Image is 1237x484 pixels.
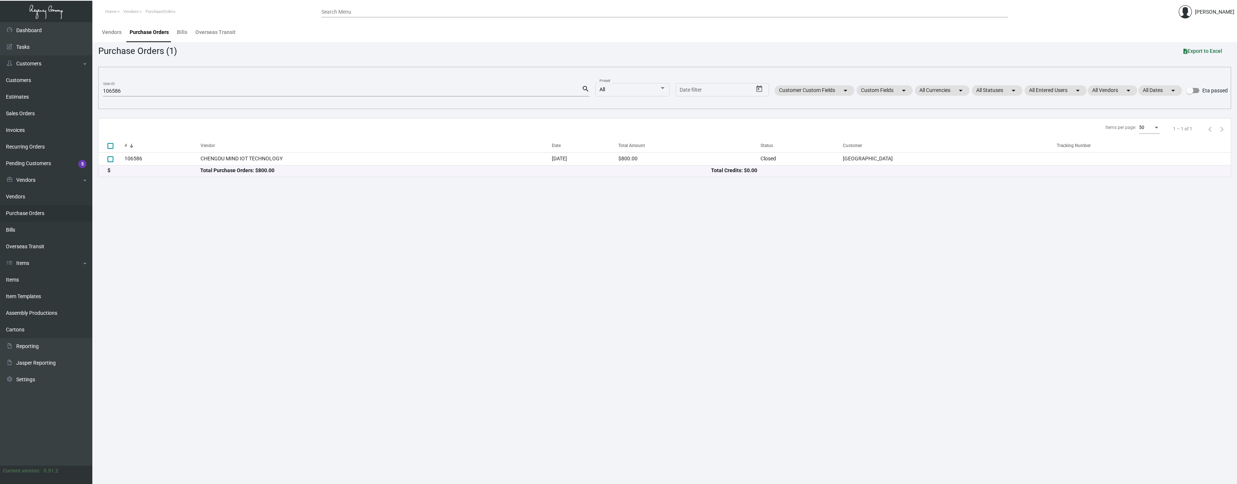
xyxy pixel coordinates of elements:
[1202,86,1228,95] span: Eta passed
[44,467,58,475] div: 0.51.2
[1073,86,1082,95] mat-icon: arrow_drop_down
[1057,142,1231,149] div: Tracking Number
[552,142,561,149] div: Date
[709,87,744,93] input: End date
[105,9,116,14] span: Home
[1124,86,1133,95] mat-icon: arrow_drop_down
[761,142,843,149] div: Status
[680,87,703,93] input: Start date
[124,142,127,149] div: #
[1088,85,1137,96] mat-chip: All Vendors
[972,85,1022,96] mat-chip: All Statuses
[711,167,1222,174] div: Total Credits: $0.00
[843,142,862,149] div: Customer
[761,142,773,149] div: Status
[1204,123,1216,135] button: Previous page
[841,86,850,95] mat-icon: arrow_drop_down
[107,167,200,174] div: $
[124,142,201,149] div: #
[3,467,41,475] div: Current version:
[754,83,765,95] button: Open calendar
[123,9,139,14] span: Vendors
[1169,86,1178,95] mat-icon: arrow_drop_down
[552,142,618,149] div: Date
[1183,48,1222,54] span: Export to Excel
[1025,85,1087,96] mat-chip: All Entered Users
[195,28,236,36] div: Overseas Transit
[177,28,187,36] div: Bills
[1178,44,1228,58] button: Export to Excel
[618,152,761,165] td: $800.00
[552,152,618,165] td: [DATE]
[915,85,970,96] mat-chip: All Currencies
[582,85,590,93] mat-icon: search
[1057,142,1091,149] div: Tracking Number
[1216,123,1228,135] button: Next page
[843,152,1056,165] td: [GEOGRAPHIC_DATA]
[857,85,913,96] mat-chip: Custom Fields
[1009,86,1018,95] mat-icon: arrow_drop_down
[599,86,605,92] span: All
[618,142,761,149] div: Total Amount
[124,152,201,165] td: 106586
[130,28,169,36] div: Purchase Orders
[201,142,215,149] div: Vendor
[761,152,843,165] td: Closed
[775,85,854,96] mat-chip: Customer Custom Fields
[1106,124,1136,131] div: Items per page:
[1179,5,1192,18] img: admin@bootstrapmaster.com
[899,86,908,95] mat-icon: arrow_drop_down
[1139,125,1144,130] span: 50
[843,142,1056,149] div: Customer
[98,44,177,58] div: Purchase Orders (1)
[1139,125,1160,130] mat-select: Items per page:
[102,28,122,36] div: Vendors
[200,167,711,174] div: Total Purchase Orders: $800.00
[956,86,965,95] mat-icon: arrow_drop_down
[1138,85,1182,96] mat-chip: All Dates
[201,152,552,165] td: CHENGDU MIND IOT TECHNOLOGY
[1173,126,1192,132] div: 1 – 1 of 1
[1195,8,1234,16] div: [PERSON_NAME]
[146,9,175,14] span: PurchaseOrders
[201,142,552,149] div: Vendor
[618,142,645,149] div: Total Amount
